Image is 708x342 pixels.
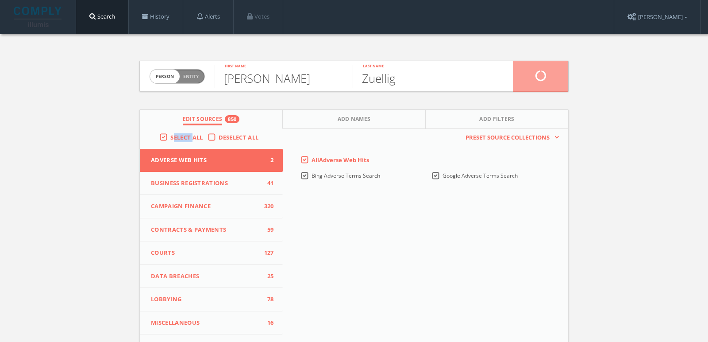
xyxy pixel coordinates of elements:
span: 16 [261,319,274,327]
button: Preset Source Collections [461,133,559,142]
button: Edit Sources850 [140,110,283,129]
span: Google Adverse Terms Search [442,172,518,179]
span: Adverse Web Hits [151,156,261,165]
span: Contracts & Payments [151,225,261,234]
span: 320 [261,202,274,211]
span: 78 [261,295,274,304]
button: Contracts & Payments59 [140,218,283,242]
button: Miscellaneous16 [140,311,283,335]
span: 127 [261,249,274,257]
button: Lobbying78 [140,288,283,311]
span: 41 [261,179,274,188]
button: Add Filters [426,110,568,129]
span: Deselect All [219,133,259,141]
span: 25 [261,272,274,281]
span: Business Registrations [151,179,261,188]
span: Campaign Finance [151,202,261,211]
span: Add Names [338,115,371,125]
span: Entity [183,73,199,80]
span: Courts [151,249,261,257]
button: Adverse Web Hits2 [140,149,283,172]
button: Business Registrations41 [140,172,283,195]
span: 59 [261,225,274,234]
span: Lobbying [151,295,261,304]
span: Bing Adverse Terms Search [312,172,380,179]
span: All Adverse Web Hits [312,156,369,164]
span: Add Filters [479,115,515,125]
button: Courts127 [140,241,283,265]
span: Preset Source Collections [461,133,554,142]
button: Campaign Finance320 [140,195,283,218]
img: illumis [14,7,63,27]
span: Select All [170,133,203,141]
button: Data Breaches25 [140,265,283,288]
div: 850 [225,115,239,123]
span: Miscellaneous [151,319,261,327]
span: Edit Sources [183,115,223,125]
span: person [150,70,180,83]
span: 2 [261,156,274,165]
button: Add Names [283,110,426,129]
span: Data Breaches [151,272,261,281]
